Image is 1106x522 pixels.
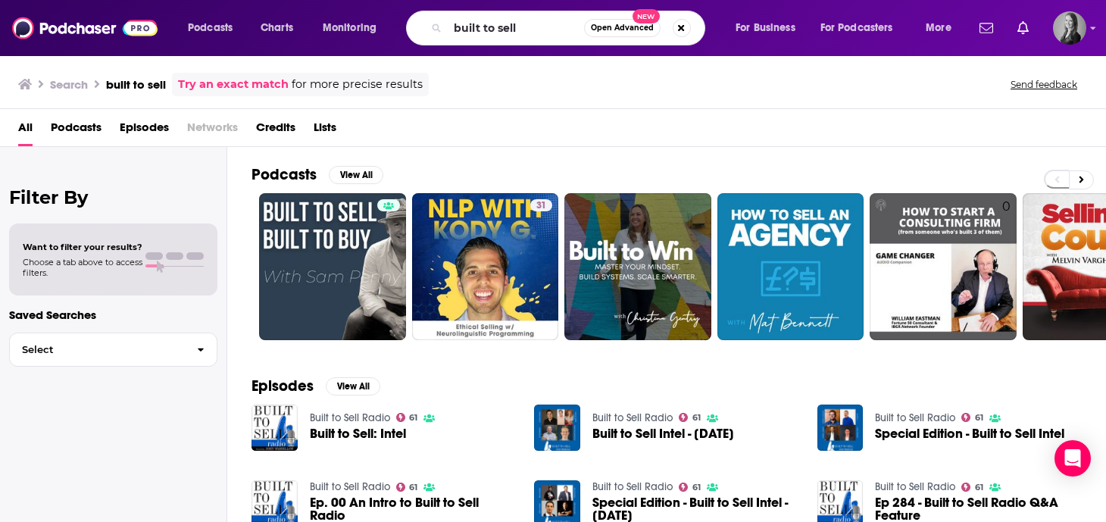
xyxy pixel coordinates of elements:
[51,115,102,146] a: Podcasts
[1002,199,1011,334] div: 0
[23,257,142,278] span: Choose a tab above to access filters.
[261,17,293,39] span: Charts
[251,16,302,40] a: Charts
[534,405,580,451] img: Built to Sell Intel - July 2021
[256,115,295,146] a: Credits
[187,115,238,146] span: Networks
[820,17,893,39] span: For Podcasters
[9,308,217,322] p: Saved Searches
[310,427,406,440] a: Built to Sell: Intel
[412,193,559,340] a: 31
[252,405,298,451] img: Built to Sell: Intel
[592,496,799,522] a: Special Edition - Built to Sell Intel - June 2021
[12,14,158,42] img: Podchaser - Follow, Share and Rate Podcasts
[292,76,423,93] span: for more precise results
[9,186,217,208] h2: Filter By
[592,427,734,440] span: Built to Sell Intel - [DATE]
[1053,11,1086,45] img: User Profile
[961,413,983,422] a: 61
[1053,11,1086,45] span: Logged in as katieTBG
[975,414,983,421] span: 61
[9,333,217,367] button: Select
[679,483,701,492] a: 61
[252,377,314,395] h2: Episodes
[252,165,317,184] h2: Podcasts
[396,483,418,492] a: 61
[973,15,999,41] a: Show notifications dropdown
[633,9,660,23] span: New
[592,411,673,424] a: Built to Sell Radio
[875,496,1082,522] a: Ep 284 - Built to Sell Radio Q&A Feature
[396,413,418,422] a: 61
[584,19,661,37] button: Open AdvancedNew
[817,405,864,451] img: Special Edition - Built to Sell Intel
[875,411,955,424] a: Built to Sell Radio
[679,413,701,422] a: 61
[310,411,390,424] a: Built to Sell Radio
[875,480,955,493] a: Built to Sell Radio
[592,480,673,493] a: Built to Sell Radio
[811,16,915,40] button: open menu
[736,17,795,39] span: For Business
[50,77,88,92] h3: Search
[536,198,546,214] span: 31
[177,16,252,40] button: open menu
[592,496,799,522] span: Special Edition - Built to Sell Intel - [DATE]
[10,345,185,355] span: Select
[252,377,380,395] a: EpisodesView All
[178,76,289,93] a: Try an exact match
[314,115,336,146] a: Lists
[312,16,396,40] button: open menu
[1054,440,1091,477] div: Open Intercom Messenger
[329,166,383,184] button: View All
[252,165,383,184] a: PodcastsView All
[961,483,983,492] a: 61
[875,427,1064,440] a: Special Edition - Built to Sell Intel
[106,77,166,92] h3: built to sell
[870,193,1017,340] a: 0
[448,16,584,40] input: Search podcasts, credits, & more...
[1011,15,1035,41] a: Show notifications dropdown
[420,11,720,45] div: Search podcasts, credits, & more...
[591,24,654,32] span: Open Advanced
[120,115,169,146] a: Episodes
[23,242,142,252] span: Want to filter your results?
[323,17,376,39] span: Monitoring
[326,377,380,395] button: View All
[915,16,970,40] button: open menu
[592,427,734,440] a: Built to Sell Intel - July 2021
[1053,11,1086,45] button: Show profile menu
[310,480,390,493] a: Built to Sell Radio
[725,16,814,40] button: open menu
[926,17,951,39] span: More
[692,414,701,421] span: 61
[692,484,701,491] span: 61
[310,496,517,522] a: Ep. 00 An Intro to Built to Sell Radio
[530,199,552,211] a: 31
[1006,78,1082,91] button: Send feedback
[409,484,417,491] span: 61
[409,414,417,421] span: 61
[18,115,33,146] a: All
[188,17,233,39] span: Podcasts
[975,484,983,491] span: 61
